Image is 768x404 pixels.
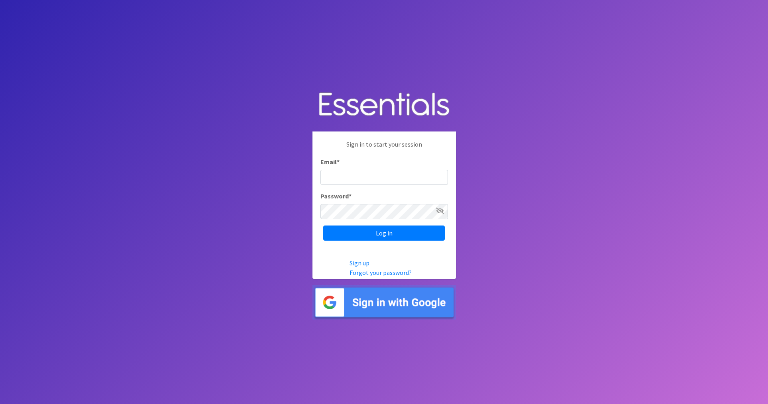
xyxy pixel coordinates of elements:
label: Password [320,191,352,201]
a: Forgot your password? [350,269,412,277]
abbr: required [349,192,352,200]
input: Log in [323,226,445,241]
a: Sign up [350,259,369,267]
abbr: required [337,158,340,166]
img: Sign in with Google [312,285,456,320]
img: Human Essentials [312,84,456,126]
label: Email [320,157,340,167]
p: Sign in to start your session [320,139,448,157]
